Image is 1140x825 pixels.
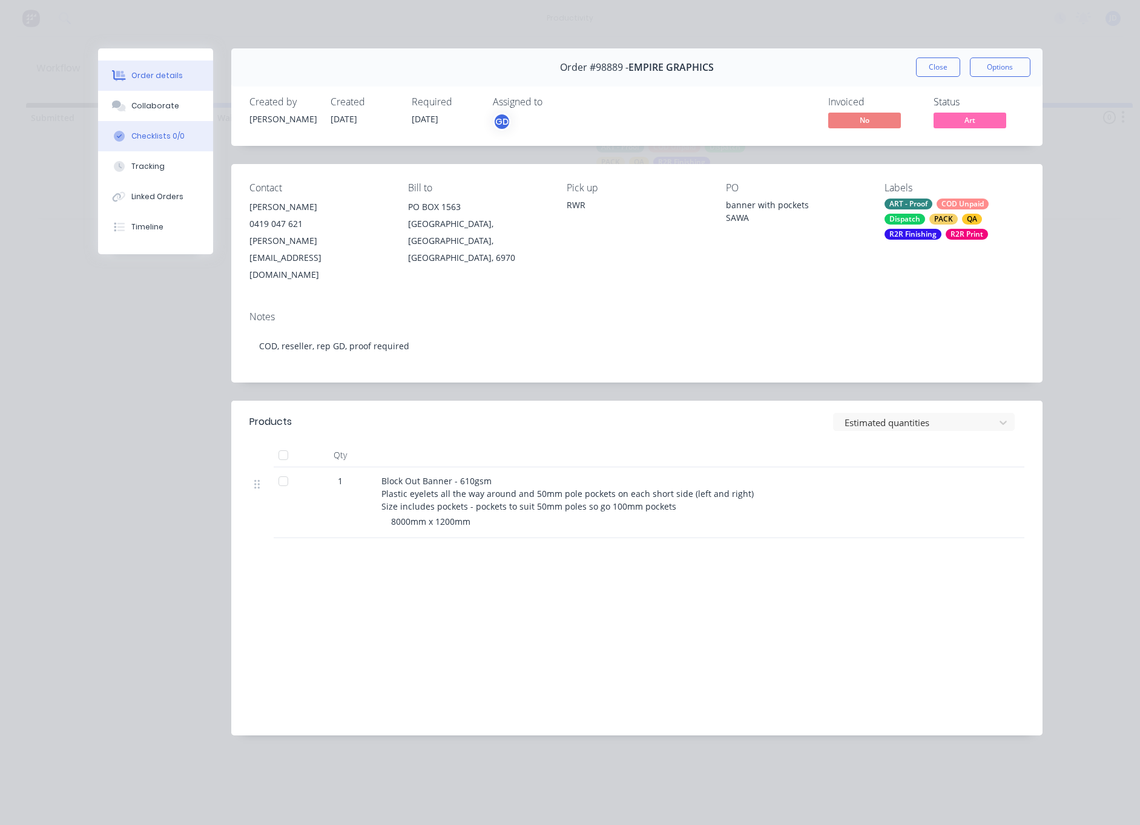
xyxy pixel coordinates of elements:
[408,215,547,266] div: [GEOGRAPHIC_DATA], [GEOGRAPHIC_DATA], [GEOGRAPHIC_DATA], 6970
[249,232,389,283] div: [PERSON_NAME][EMAIL_ADDRESS][DOMAIN_NAME]
[962,214,982,225] div: QA
[726,182,865,194] div: PO
[131,161,165,172] div: Tracking
[408,182,547,194] div: Bill to
[98,151,213,182] button: Tracking
[98,121,213,151] button: Checklists 0/0
[249,199,389,283] div: [PERSON_NAME]0419 047 621[PERSON_NAME][EMAIL_ADDRESS][DOMAIN_NAME]
[98,91,213,121] button: Collaborate
[412,96,478,108] div: Required
[567,182,706,194] div: Pick up
[249,215,389,232] div: 0419 047 621
[331,113,357,125] span: [DATE]
[828,96,919,108] div: Invoiced
[412,113,438,125] span: [DATE]
[131,191,183,202] div: Linked Orders
[249,96,316,108] div: Created by
[493,113,511,131] button: GD
[493,96,614,108] div: Assigned to
[828,113,901,128] span: No
[408,199,547,215] div: PO BOX 1563
[885,182,1024,194] div: Labels
[934,113,1006,128] span: Art
[726,199,865,224] div: banner with pockets SAWA
[131,131,185,142] div: Checklists 0/0
[131,70,183,81] div: Order details
[131,222,163,232] div: Timeline
[391,516,470,527] span: 8000mm x 1200mm
[98,182,213,212] button: Linked Orders
[249,199,389,215] div: [PERSON_NAME]
[249,182,389,194] div: Contact
[934,96,1024,108] div: Status
[338,475,343,487] span: 1
[929,214,958,225] div: PACK
[381,475,756,512] span: Block Out Banner - 610gsm Plastic eyelets all the way around and 50mm pole pockets on each short ...
[249,327,1024,364] div: COD, reseller, rep GD, proof required
[934,113,1006,131] button: Art
[567,199,706,211] div: RWR
[885,199,932,209] div: ART - Proof
[249,415,292,429] div: Products
[98,61,213,91] button: Order details
[937,199,989,209] div: COD Unpaid
[560,62,628,73] span: Order #98889 -
[885,214,925,225] div: Dispatch
[131,100,179,111] div: Collaborate
[628,62,714,73] span: EMPIRE GRAPHICS
[885,229,941,240] div: R2R Finishing
[331,96,397,108] div: Created
[916,58,960,77] button: Close
[970,58,1030,77] button: Options
[249,113,316,125] div: [PERSON_NAME]
[249,311,1024,323] div: Notes
[946,229,988,240] div: R2R Print
[304,443,377,467] div: Qty
[98,212,213,242] button: Timeline
[408,199,547,266] div: PO BOX 1563[GEOGRAPHIC_DATA], [GEOGRAPHIC_DATA], [GEOGRAPHIC_DATA], 6970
